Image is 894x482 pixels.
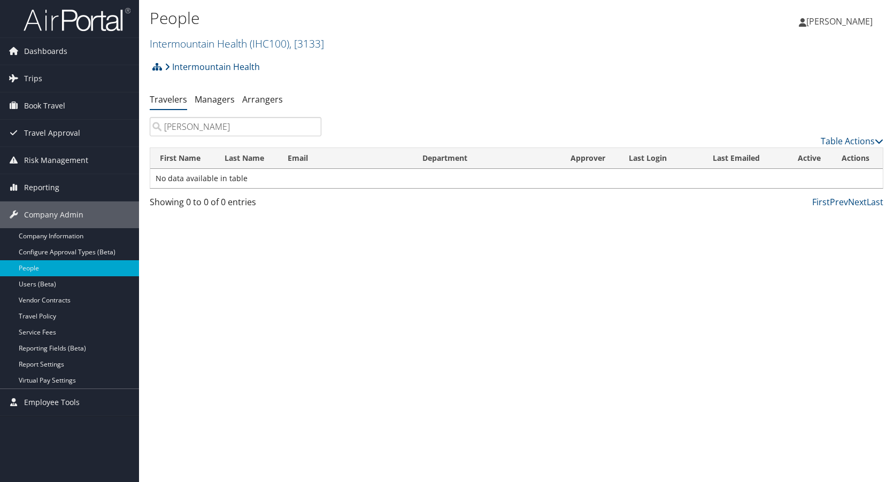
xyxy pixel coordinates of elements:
[24,120,80,146] span: Travel Approval
[830,196,848,208] a: Prev
[24,7,130,32] img: airportal-logo.png
[806,15,873,27] span: [PERSON_NAME]
[821,135,883,147] a: Table Actions
[619,148,703,169] th: Last Login: activate to sort column ascending
[832,148,883,169] th: Actions
[24,174,59,201] span: Reporting
[848,196,867,208] a: Next
[24,201,83,228] span: Company Admin
[413,148,561,169] th: Department: activate to sort column ascending
[215,148,278,169] th: Last Name: activate to sort column descending
[150,148,215,169] th: First Name: activate to sort column ascending
[150,36,324,51] a: Intermountain Health
[150,7,639,29] h1: People
[867,196,883,208] a: Last
[24,147,88,174] span: Risk Management
[250,36,289,51] span: ( IHC100 )
[150,196,321,214] div: Showing 0 to 0 of 0 entries
[150,117,321,136] input: Search
[24,38,67,65] span: Dashboards
[787,148,832,169] th: Active: activate to sort column ascending
[703,148,787,169] th: Last Emailed: activate to sort column ascending
[165,56,260,77] a: Intermountain Health
[24,389,80,416] span: Employee Tools
[289,36,324,51] span: , [ 3133 ]
[242,94,283,105] a: Arrangers
[195,94,235,105] a: Managers
[278,148,413,169] th: Email: activate to sort column ascending
[24,92,65,119] span: Book Travel
[812,196,830,208] a: First
[150,169,883,188] td: No data available in table
[150,94,187,105] a: Travelers
[799,5,883,37] a: [PERSON_NAME]
[561,148,619,169] th: Approver
[24,65,42,92] span: Trips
